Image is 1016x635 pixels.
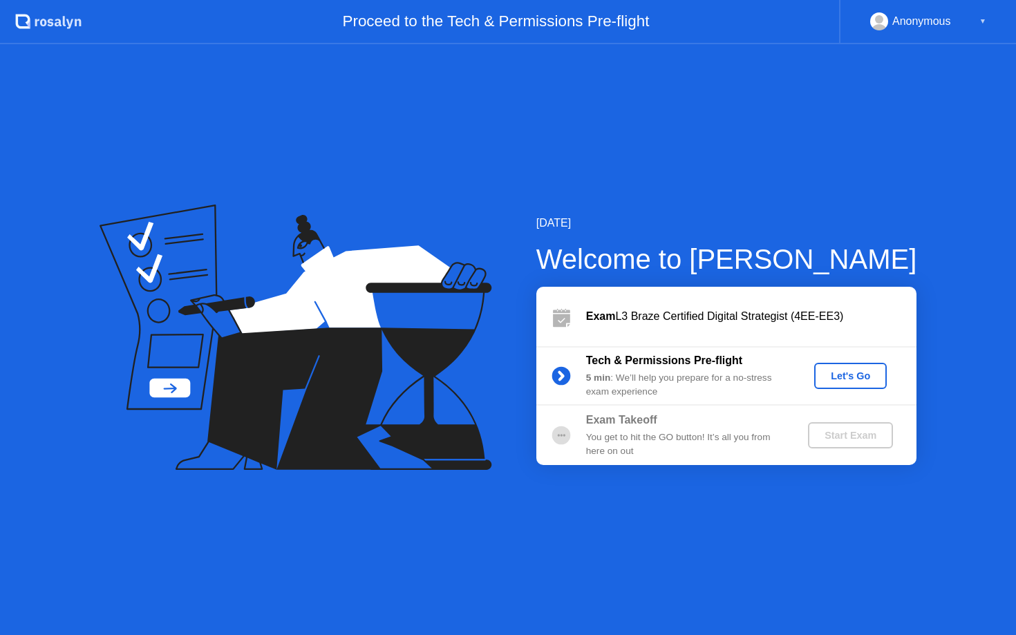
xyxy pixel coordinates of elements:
[892,12,951,30] div: Anonymous
[813,430,887,441] div: Start Exam
[586,414,657,426] b: Exam Takeoff
[586,310,616,322] b: Exam
[586,354,742,366] b: Tech & Permissions Pre-flight
[586,372,611,383] b: 5 min
[820,370,881,381] div: Let's Go
[536,215,917,231] div: [DATE]
[979,12,986,30] div: ▼
[814,363,887,389] button: Let's Go
[808,422,893,448] button: Start Exam
[586,371,785,399] div: : We’ll help you prepare for a no-stress exam experience
[536,238,917,280] div: Welcome to [PERSON_NAME]
[586,430,785,459] div: You get to hit the GO button! It’s all you from here on out
[586,308,916,325] div: L3 Braze Certified Digital Strategist (4EE-EE3)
